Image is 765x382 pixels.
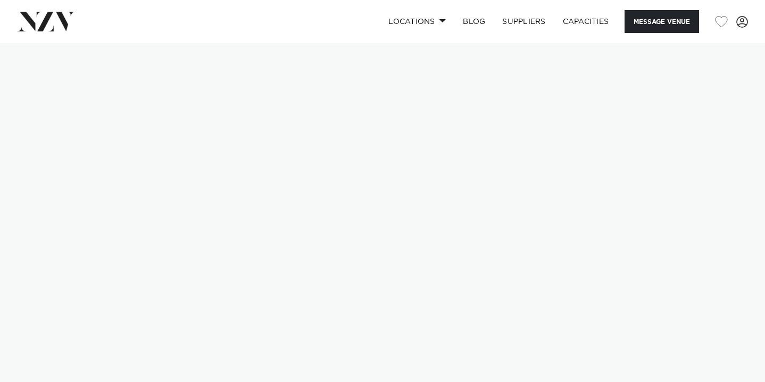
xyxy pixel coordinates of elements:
[17,12,75,31] img: nzv-logo.png
[554,10,618,33] a: Capacities
[494,10,554,33] a: SUPPLIERS
[454,10,494,33] a: BLOG
[380,10,454,33] a: Locations
[625,10,699,33] button: Message Venue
